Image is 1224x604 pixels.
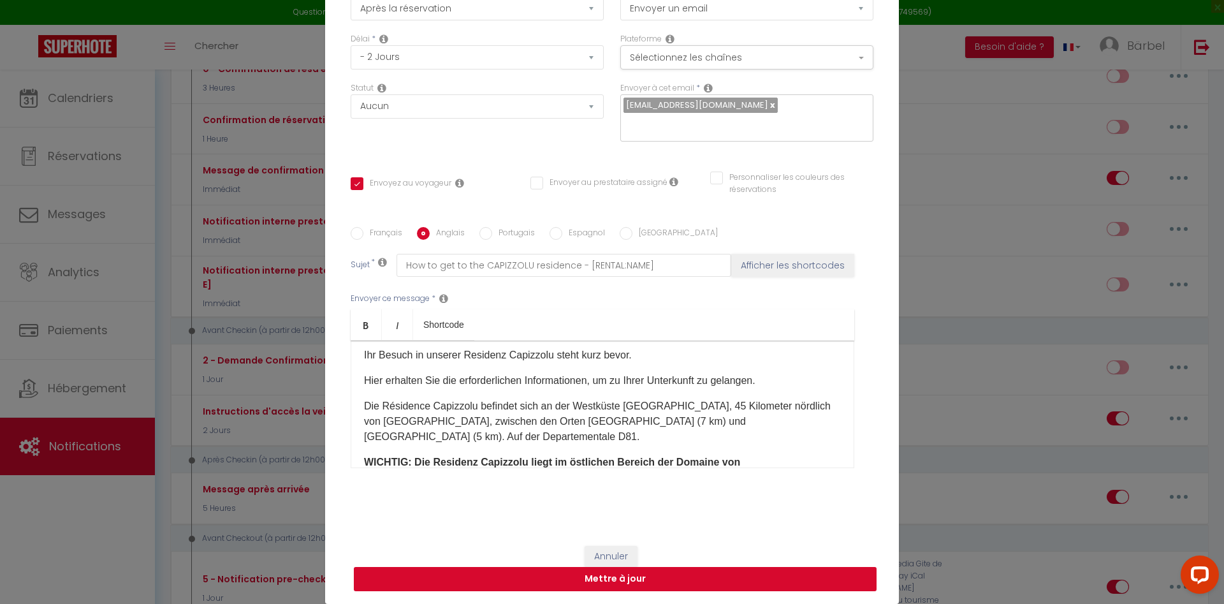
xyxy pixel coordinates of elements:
button: Afficher les shortcodes [731,254,854,277]
a: Shortcode [413,309,474,340]
i: Envoyer au prestataire si il est assigné [669,177,678,187]
label: Anglais [430,227,465,241]
p: Ihr Besuch in unserer Residenz Capizzolu steht kurz bevor. [364,348,841,363]
label: Envoyer ce message [351,293,430,305]
b: WICHTIG: Die Residenz Capizzolu liegt im östlichen Bereich der Domaine von [GEOGRAPHIC_DATA]. Um ... [364,457,836,498]
i: Action Time [379,34,388,44]
p: Die Résidence Capizzolu befindet sich an der Westküste [GEOGRAPHIC_DATA], 45 Kilometer nördlich v... [364,399,841,445]
i: Subject [378,257,387,267]
label: [GEOGRAPHIC_DATA] [632,227,718,241]
label: Espagnol [562,227,605,241]
iframe: LiveChat chat widget [1170,550,1224,604]
i: Action Channel [666,34,674,44]
i: Message [439,293,448,304]
button: Annuler [585,546,637,568]
label: Envoyer à cet email [620,82,694,94]
label: Statut [351,82,374,94]
i: Booking status [377,83,386,93]
span: [EMAIL_ADDRESS][DOMAIN_NAME] [626,99,768,111]
i: Recipient [704,83,713,93]
i: Envoyer au voyageur [455,178,464,188]
label: Délai [351,33,370,45]
label: Plateforme [620,33,662,45]
label: Sujet [351,259,370,272]
button: Sélectionnez les chaînes [620,45,873,70]
label: Portugais [492,227,535,241]
p: Hier erhalten Sie die erforderlichen Informationen, um zu Ihrer Unterkunft zu gelangen. [364,373,841,388]
button: Mettre à jour [354,567,877,591]
a: Bold [351,309,382,340]
label: Français [363,227,402,241]
a: Italic [382,309,413,340]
